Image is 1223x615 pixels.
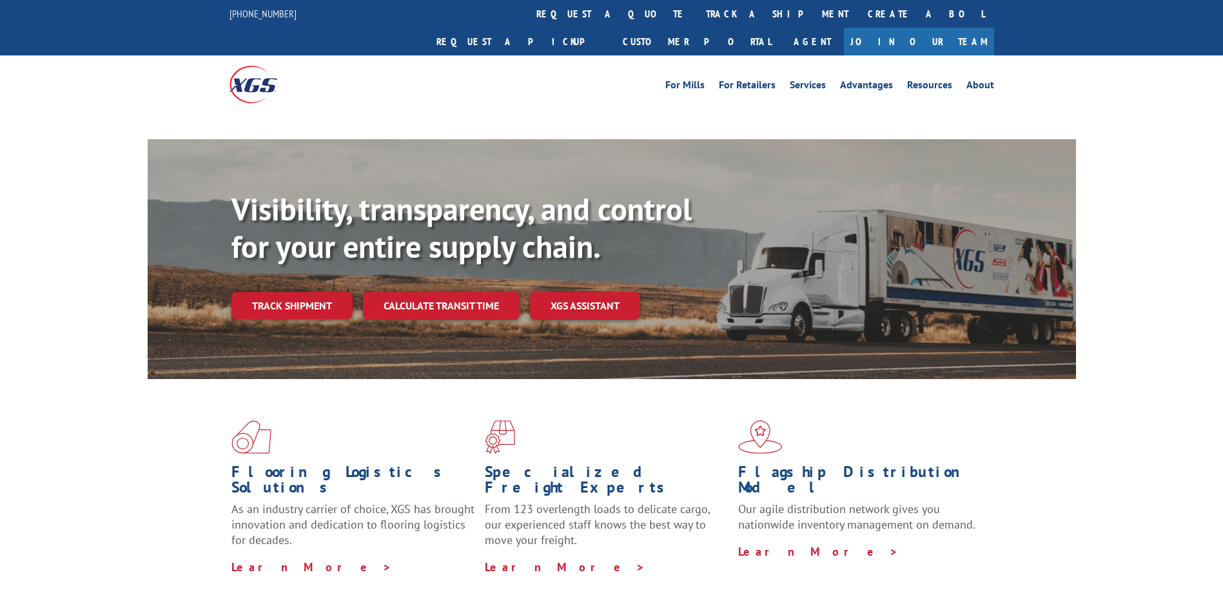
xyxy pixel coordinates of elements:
a: Advantages [840,80,893,94]
a: For Retailers [719,80,776,94]
a: Learn More > [485,560,645,574]
img: xgs-icon-total-supply-chain-intelligence-red [231,420,271,454]
h1: Specialized Freight Experts [485,464,729,502]
a: Resources [907,80,952,94]
p: From 123 overlength loads to delicate cargo, our experienced staff knows the best way to move you... [485,502,729,559]
span: As an industry carrier of choice, XGS has brought innovation and dedication to flooring logistics... [231,502,475,547]
b: Visibility, transparency, and control for your entire supply chain. [231,189,692,266]
a: About [966,80,994,94]
img: xgs-icon-flagship-distribution-model-red [738,420,783,454]
a: Agent [781,28,844,55]
h1: Flooring Logistics Solutions [231,464,475,502]
a: Track shipment [231,292,353,319]
a: [PHONE_NUMBER] [230,7,297,20]
a: Customer Portal [613,28,781,55]
a: Request a pickup [427,28,613,55]
a: Join Our Team [844,28,994,55]
a: Calculate transit time [363,292,520,320]
img: xgs-icon-focused-on-flooring-red [485,420,515,454]
a: Learn More > [738,544,899,559]
h1: Flagship Distribution Model [738,464,982,502]
span: Our agile distribution network gives you nationwide inventory management on demand. [738,502,975,532]
a: Learn More > [231,560,392,574]
a: Services [790,80,826,94]
a: For Mills [665,80,705,94]
a: XGS ASSISTANT [530,292,640,320]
